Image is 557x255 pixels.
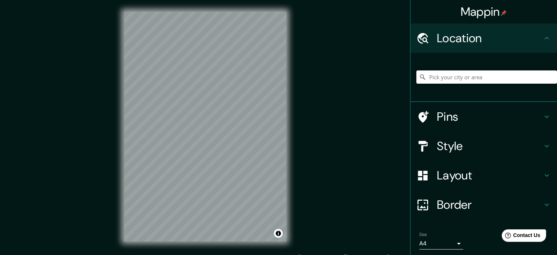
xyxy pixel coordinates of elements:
[411,23,557,53] div: Location
[501,10,507,16] img: pin-icon.png
[437,109,542,124] h4: Pins
[437,31,542,45] h4: Location
[411,190,557,219] div: Border
[492,226,549,247] iframe: Help widget launcher
[416,70,557,84] input: Pick your city or area
[274,229,283,238] button: Toggle attribution
[419,232,427,238] label: Size
[124,12,286,241] canvas: Map
[437,197,542,212] h4: Border
[411,131,557,161] div: Style
[419,238,463,249] div: A4
[461,4,507,19] h4: Mappin
[437,168,542,183] h4: Layout
[437,139,542,153] h4: Style
[411,102,557,131] div: Pins
[411,161,557,190] div: Layout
